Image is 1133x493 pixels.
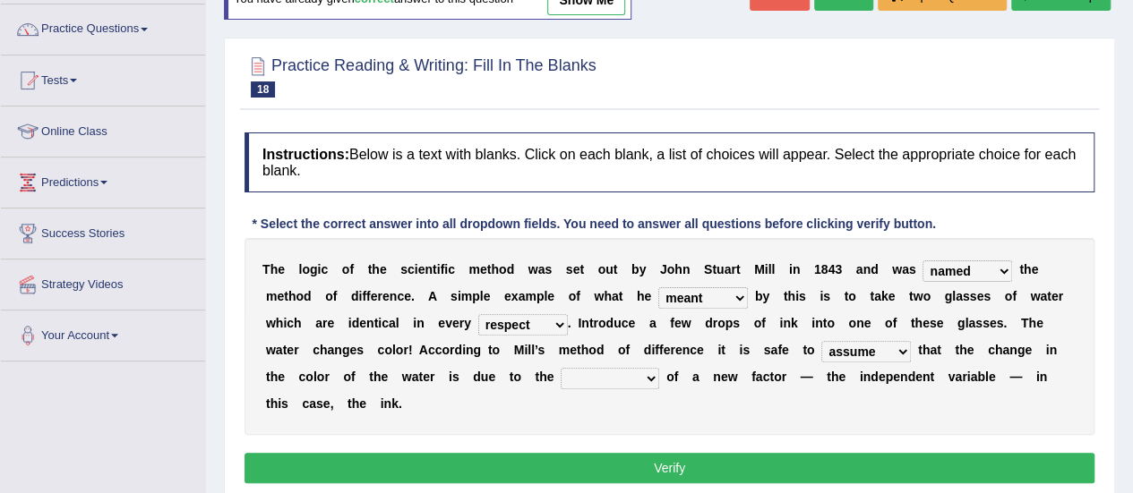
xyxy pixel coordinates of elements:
[628,316,635,330] b: e
[902,262,909,276] b: a
[990,316,997,330] b: e
[524,343,528,357] b: i
[458,289,461,303] b: i
[262,262,270,276] b: T
[705,316,713,330] b: d
[1,157,205,202] a: Predictions
[594,289,604,303] b: w
[378,343,385,357] b: c
[598,262,606,276] b: o
[937,343,941,357] b: t
[967,343,974,357] b: e
[793,262,801,276] b: n
[712,262,717,276] b: t
[535,343,537,357] b: ’
[892,316,897,330] b: f
[1005,289,1013,303] b: o
[525,289,536,303] b: m
[619,289,623,303] b: t
[713,316,717,330] b: r
[377,289,382,303] b: r
[765,262,768,276] b: i
[499,262,507,276] b: o
[779,316,783,330] b: i
[704,262,712,276] b: S
[936,316,943,330] b: e
[614,262,618,276] b: t
[618,343,626,357] b: o
[245,132,1094,192] h4: Below is a text with blanks. Click on each blank, a list of choices will appear. Select the appro...
[404,289,411,303] b: e
[725,316,734,330] b: p
[955,343,959,357] b: t
[428,289,437,303] b: A
[660,262,667,276] b: J
[874,289,881,303] b: a
[283,316,287,330] b: i
[342,262,350,276] b: o
[674,316,682,330] b: e
[682,316,691,330] b: w
[697,343,704,357] b: e
[1024,262,1032,276] b: h
[547,289,554,303] b: e
[480,289,484,303] b: l
[441,262,445,276] b: f
[468,262,479,276] b: m
[731,262,735,276] b: r
[322,316,327,330] b: r
[433,262,437,276] b: t
[1030,289,1040,303] b: w
[276,316,284,330] b: h
[327,316,334,330] b: e
[755,289,763,303] b: b
[821,262,828,276] b: 8
[593,316,597,330] b: r
[531,343,535,357] b: l
[823,316,828,330] b: t
[644,343,652,357] b: d
[418,262,425,276] b: e
[368,262,373,276] b: t
[844,289,848,303] b: t
[815,316,823,330] b: n
[348,316,352,330] b: i
[437,262,441,276] b: i
[612,289,619,303] b: a
[1051,289,1059,303] b: e
[881,289,888,303] b: k
[492,343,500,357] b: o
[1,106,205,151] a: Online Class
[372,262,380,276] b: h
[945,289,953,303] b: g
[742,343,750,357] b: s
[327,343,334,357] b: a
[435,343,442,357] b: c
[380,262,387,276] b: e
[461,289,472,303] b: m
[507,262,515,276] b: d
[390,289,398,303] b: n
[287,316,294,330] b: c
[739,343,742,357] b: i
[459,316,464,330] b: r
[245,215,943,234] div: * Select the correct answer into all dropdown fields. You need to answer all questions before cli...
[298,262,302,276] b: l
[581,343,589,357] b: h
[408,343,413,357] b: !
[914,316,923,330] b: h
[288,289,296,303] b: h
[914,289,923,303] b: w
[970,289,977,303] b: s
[1047,289,1051,303] b: t
[245,53,597,98] h2: Practice Reading & Writing: Fill In The Blanks
[356,343,364,357] b: s
[413,316,416,330] b: i
[1,208,205,253] a: Success Stories
[566,262,573,276] b: s
[670,343,674,357] b: r
[598,316,606,330] b: o
[787,289,795,303] b: h
[996,316,1003,330] b: s
[581,316,589,330] b: n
